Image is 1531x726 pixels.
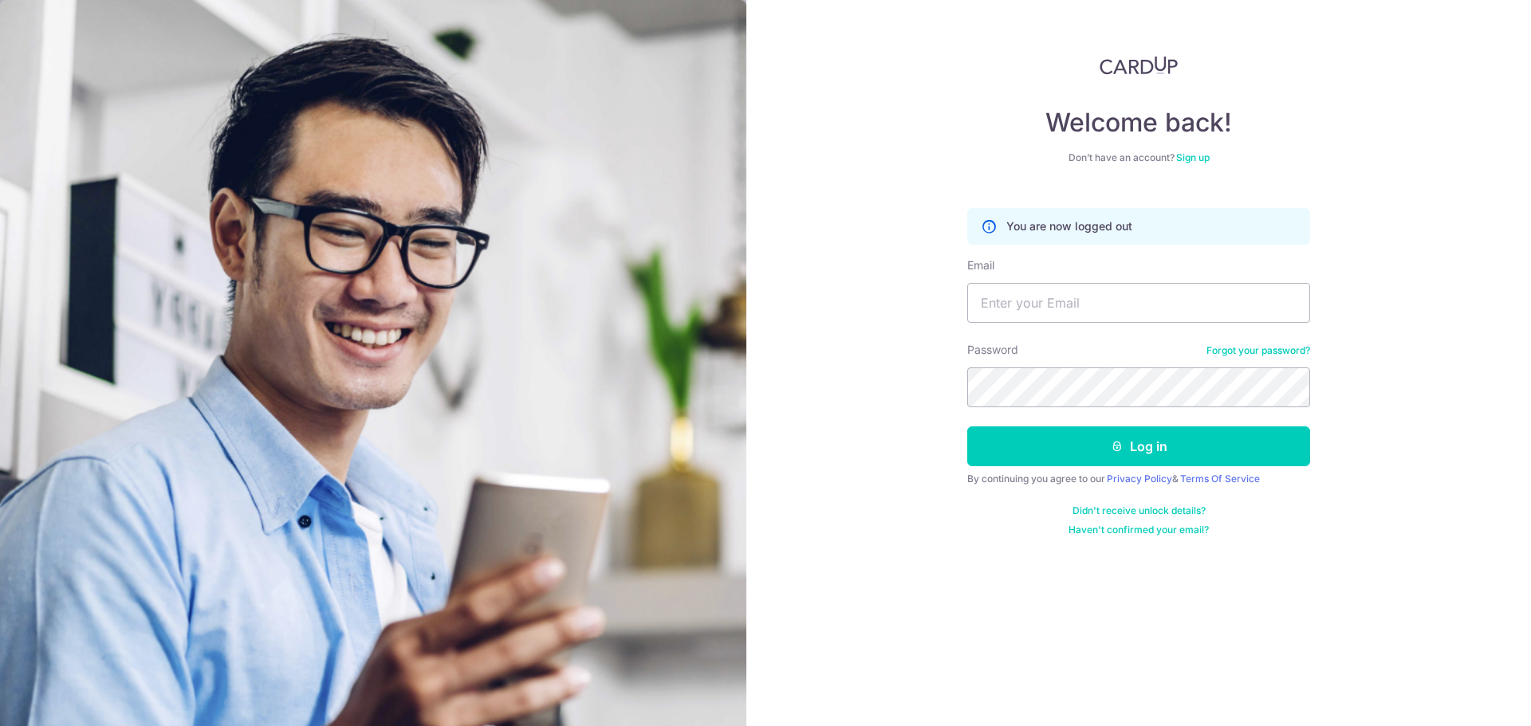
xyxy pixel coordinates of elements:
a: Didn't receive unlock details? [1072,504,1206,517]
a: Privacy Policy [1107,473,1172,485]
a: Forgot your password? [1206,344,1310,357]
p: You are now logged out [1006,218,1132,234]
img: CardUp Logo [1100,56,1178,75]
a: Terms Of Service [1180,473,1260,485]
div: By continuing you agree to our & [967,473,1310,485]
label: Email [967,257,994,273]
h4: Welcome back! [967,107,1310,139]
a: Haven't confirmed your email? [1069,524,1209,536]
input: Enter your Email [967,283,1310,323]
a: Sign up [1176,151,1210,163]
div: Don’t have an account? [967,151,1310,164]
button: Log in [967,426,1310,466]
label: Password [967,342,1018,358]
